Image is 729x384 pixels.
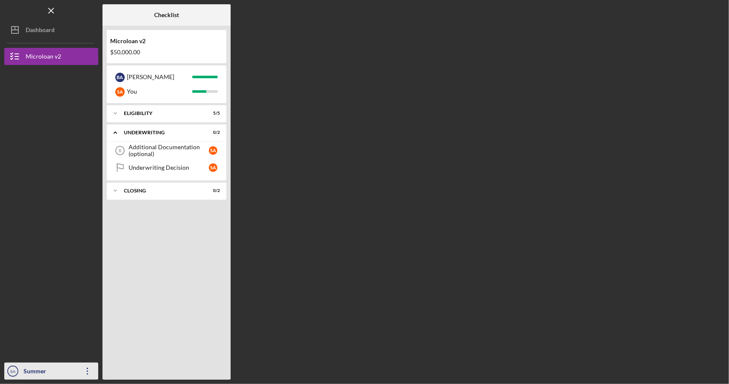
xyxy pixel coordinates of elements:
[26,48,61,67] div: Microloan v2
[115,87,125,97] div: S A
[127,84,192,99] div: You
[111,159,222,176] a: Underwriting DecisionSA
[111,142,222,159] a: 6Additional Documentation (optional)SA
[110,38,223,44] div: Microloan v2
[154,12,179,18] b: Checklist
[115,73,125,82] div: B A
[124,130,199,135] div: Underwriting
[124,188,199,193] div: Closing
[129,164,209,171] div: Underwriting Decision
[127,70,192,84] div: [PERSON_NAME]
[129,144,209,157] div: Additional Documentation (optional)
[4,48,98,65] button: Microloan v2
[4,21,98,38] button: Dashboard
[205,188,220,193] div: 0 / 2
[209,146,217,155] div: S A
[26,21,55,41] div: Dashboard
[124,111,199,116] div: Eligibility
[205,130,220,135] div: 0 / 2
[110,49,223,56] div: $50,000.00
[119,148,121,153] tspan: 6
[4,363,98,380] button: SASummer [PERSON_NAME]
[209,163,217,172] div: S A
[10,369,16,374] text: SA
[205,111,220,116] div: 5 / 5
